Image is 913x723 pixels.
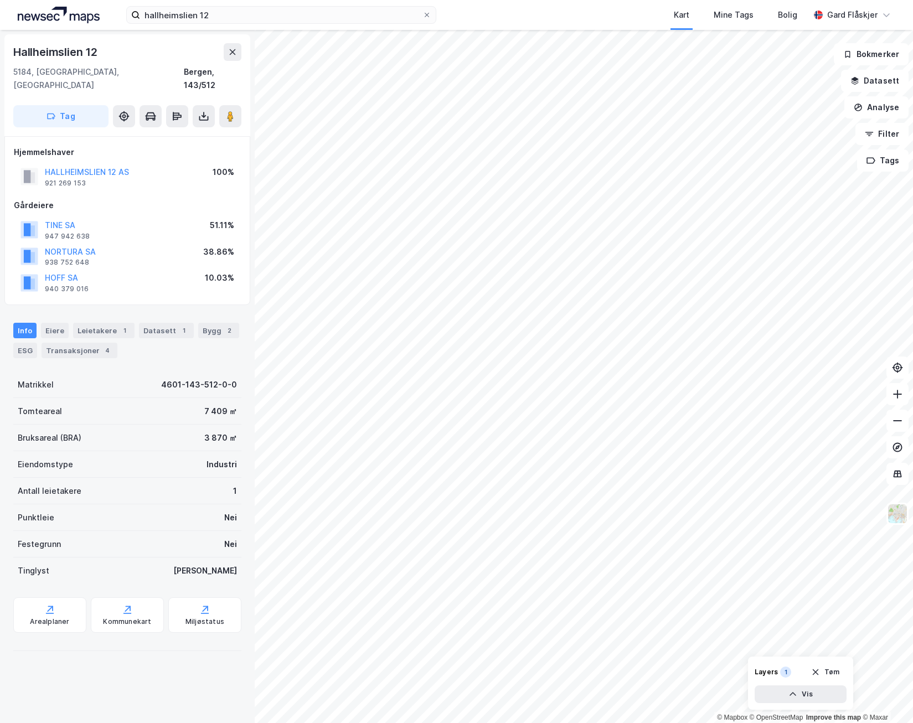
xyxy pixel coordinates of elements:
[210,219,234,232] div: 51.11%
[13,343,37,358] div: ESG
[717,714,747,721] a: Mapbox
[42,343,117,358] div: Transaksjoner
[102,345,113,356] div: 4
[858,670,913,723] iframe: Chat Widget
[755,668,778,676] div: Layers
[204,405,237,418] div: 7 409 ㎡
[18,484,81,498] div: Antall leietakere
[18,538,61,551] div: Festegrunn
[140,7,422,23] input: Søk på adresse, matrikkel, gårdeiere, leietakere eller personer
[198,323,239,338] div: Bygg
[45,285,89,293] div: 940 379 016
[18,511,54,524] div: Punktleie
[857,149,909,172] button: Tags
[858,670,913,723] div: Kontrollprogram for chat
[806,714,861,721] a: Improve this map
[203,245,234,259] div: 38.86%
[780,667,791,678] div: 1
[778,8,797,22] div: Bolig
[45,232,90,241] div: 947 942 638
[173,564,237,577] div: [PERSON_NAME]
[205,271,234,285] div: 10.03%
[45,179,86,188] div: 921 269 153
[14,146,241,159] div: Hjemmelshaver
[18,7,100,23] img: logo.a4113a55bc3d86da70a041830d287a7e.svg
[73,323,135,338] div: Leietakere
[714,8,754,22] div: Mine Tags
[18,405,62,418] div: Tomteareal
[14,199,241,212] div: Gårdeiere
[161,378,237,391] div: 4601-143-512-0-0
[13,43,100,61] div: Hallheimslien 12
[119,325,130,336] div: 1
[855,123,909,145] button: Filter
[45,258,89,267] div: 938 752 648
[804,663,847,681] button: Tøm
[750,714,803,721] a: OpenStreetMap
[755,685,847,703] button: Vis
[233,484,237,498] div: 1
[834,43,909,65] button: Bokmerker
[18,458,73,471] div: Eiendomstype
[18,564,49,577] div: Tinglyst
[184,65,241,92] div: Bergen, 143/512
[224,538,237,551] div: Nei
[213,166,234,179] div: 100%
[13,105,109,127] button: Tag
[827,8,878,22] div: Gard Flåskjer
[30,617,69,626] div: Arealplaner
[674,8,689,22] div: Kart
[13,65,184,92] div: 5184, [GEOGRAPHIC_DATA], [GEOGRAPHIC_DATA]
[13,323,37,338] div: Info
[887,503,908,524] img: Z
[185,617,224,626] div: Miljøstatus
[207,458,237,471] div: Industri
[844,96,909,118] button: Analyse
[178,325,189,336] div: 1
[224,325,235,336] div: 2
[18,378,54,391] div: Matrikkel
[41,323,69,338] div: Eiere
[18,431,81,445] div: Bruksareal (BRA)
[224,511,237,524] div: Nei
[139,323,194,338] div: Datasett
[204,431,237,445] div: 3 870 ㎡
[103,617,151,626] div: Kommunekart
[841,70,909,92] button: Datasett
